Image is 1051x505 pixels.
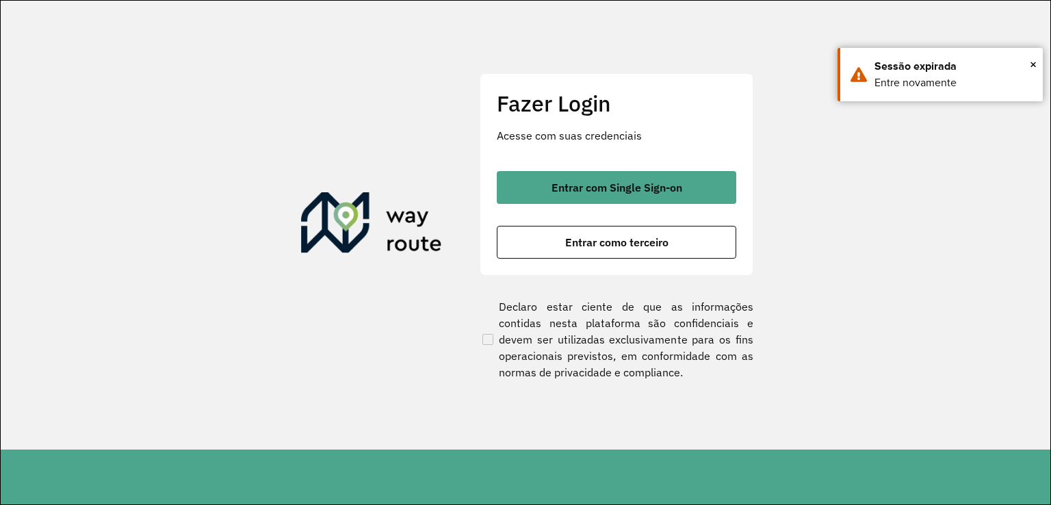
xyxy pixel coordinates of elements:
button: Close [1030,54,1037,75]
span: Entrar com Single Sign-on [552,182,682,193]
h2: Fazer Login [497,90,736,116]
button: button [497,226,736,259]
div: Entre novamente [874,75,1033,91]
span: × [1030,54,1037,75]
img: Roteirizador AmbevTech [301,192,442,258]
span: Entrar como terceiro [565,237,669,248]
button: button [497,171,736,204]
p: Acesse com suas credenciais [497,127,736,144]
div: Sessão expirada [874,58,1033,75]
label: Declaro estar ciente de que as informações contidas nesta plataforma são confidenciais e devem se... [480,298,753,380]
